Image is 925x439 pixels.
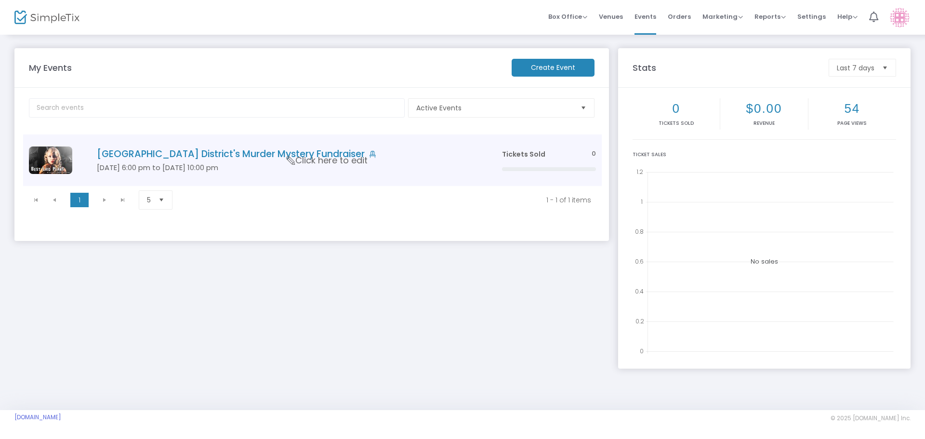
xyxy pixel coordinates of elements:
[97,163,473,172] h5: [DATE] 6:00 pm to [DATE] 10:00 pm
[147,195,151,205] span: 5
[668,4,691,29] span: Orders
[599,4,623,29] span: Venues
[702,12,743,21] span: Marketing
[155,191,168,209] button: Select
[24,61,507,74] m-panel-title: My Events
[634,101,718,116] h2: 0
[797,4,826,29] span: Settings
[29,98,405,118] input: Search events
[14,413,61,421] a: [DOMAIN_NAME]
[190,195,591,205] kendo-pager-info: 1 - 1 of 1 items
[754,12,786,21] span: Reports
[577,99,590,117] button: Select
[287,154,368,167] span: Click here to edit
[97,148,473,160] h4: [GEOGRAPHIC_DATA] District's Murder Mystery Fundraiser
[628,61,824,74] m-panel-title: Stats
[634,120,718,127] p: Tickets sold
[592,149,596,159] span: 0
[837,12,858,21] span: Help
[512,59,595,77] m-button: Create Event
[878,59,892,76] button: Select
[23,134,602,186] div: Data table
[722,101,806,116] h2: $0.00
[831,414,911,422] span: © 2025 [DOMAIN_NAME] Inc.
[722,120,806,127] p: Revenue
[502,149,545,159] span: Tickets Sold
[810,101,894,116] h2: 54
[416,103,573,113] span: Active Events
[548,12,587,21] span: Box Office
[633,151,896,158] div: Ticket Sales
[633,165,896,358] div: No sales
[70,193,89,207] span: Page 1
[634,4,656,29] span: Events
[29,146,72,174] img: 638890686422184052649454596d8ae638eef48237best-laid-plans-300202.jpeg
[810,120,894,127] p: Page Views
[837,63,874,73] span: Last 7 days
